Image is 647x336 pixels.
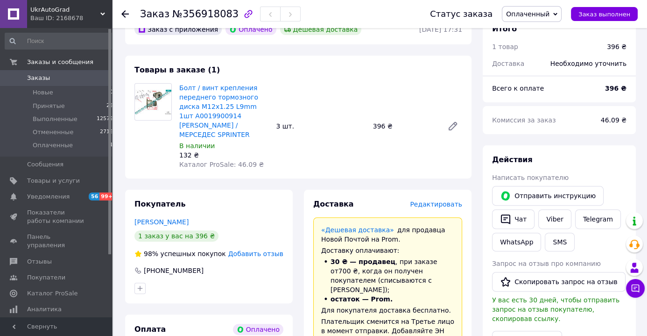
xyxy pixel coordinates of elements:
a: WhatsApp [492,233,541,251]
div: 1 заказ у вас на 396 ₴ [134,230,218,242]
span: Заказы и сообщения [27,58,93,66]
span: Заказ выполнен [578,11,630,18]
button: Чат с покупателем [626,279,645,298]
span: Доставка [313,200,354,208]
span: Сообщения [27,160,63,169]
span: №356918083 [172,8,239,20]
span: 25 [106,102,113,110]
span: У вас есть 30 дней, чтобы отправить запрос на отзыв покупателю, скопировав ссылку. [492,296,619,322]
span: Покупатель [134,200,185,208]
span: Новые [33,88,53,97]
span: Итого [492,24,517,33]
span: Покупатели [27,273,65,282]
div: Ваш ID: 2168678 [30,14,112,22]
div: Статус заказа [430,9,492,19]
div: успешных покупок [134,249,226,258]
div: Доставку оплачивают: [321,246,454,255]
span: Заказ [140,8,169,20]
span: Отмененные [33,128,73,136]
div: 396 ₴ [607,42,626,51]
div: Дешевая доставка [280,24,362,35]
input: Поиск [5,33,114,50]
div: Для покупателя доставка бесплатно. [321,306,454,315]
span: Принятые [33,102,65,110]
span: 1 товар [492,43,518,50]
a: Болт / винт крепления переднего тормозного диска M12x1.25 L9mm 1шт A0019900914 [PERSON_NAME] / МЕ... [179,84,258,138]
a: Viber [538,209,571,229]
div: 132 ₴ [179,150,268,160]
span: 1 [110,141,113,150]
span: Заказы [27,74,50,82]
img: Болт / винт крепления переднего тормозного диска M12x1.25 L9mm 1шт A0019900914 Mercedes / МЕРСЕДЕ... [135,90,171,114]
button: Заказ выполнен [571,7,638,21]
button: Чат [492,209,534,229]
time: [DATE] 17:31 [419,26,462,33]
span: Комиссия за заказ [492,116,556,124]
span: 99+ [99,193,115,200]
span: Товары в заказе (1) [134,65,220,74]
a: «Дешевая доставка» [321,226,394,234]
b: 396 ₴ [605,85,626,92]
span: Каталог ProSale: 46.09 ₴ [179,161,264,168]
span: Каталог ProSale [27,289,77,298]
span: Уведомления [27,193,70,201]
span: В наличии [179,142,215,150]
span: 30 ₴ — продавец [331,258,395,265]
li: , при заказе от 700 ₴ , когда он получен покупателем (списываются с [PERSON_NAME]); [321,257,454,294]
a: [PERSON_NAME] [134,218,189,226]
span: Доставка [492,60,524,67]
span: остаток — Prom. [331,295,393,303]
span: Товары и услуги [27,177,80,185]
button: SMS [545,233,575,251]
span: 2716 [100,128,113,136]
a: Редактировать [443,117,462,136]
span: 0 [110,88,113,97]
span: 46.09 ₴ [601,116,626,124]
span: Отзывы [27,257,52,266]
span: Аналитика [27,305,62,314]
div: 3 шт. [272,120,369,133]
span: Оплаченный [506,10,549,18]
div: [PHONE_NUMBER] [143,266,204,275]
span: Всего к оплате [492,85,544,92]
span: Редактировать [410,200,462,208]
span: Действия [492,155,533,164]
span: Показатели работы компании [27,208,86,225]
div: 396 ₴ [369,120,440,133]
span: Оплаченные [33,141,73,150]
div: Вернуться назад [121,9,129,19]
span: Оплата [134,325,166,334]
div: Оплачено [233,324,283,335]
div: Заказ с приложения [134,24,222,35]
span: 12579 [97,115,113,123]
span: 56 [89,193,99,200]
span: 98% [144,250,158,257]
span: Панель управления [27,233,86,250]
button: Отправить инструкцию [492,186,604,206]
button: Скопировать запрос на отзыв [492,272,626,292]
div: Оплачено [225,24,276,35]
a: Telegram [575,209,621,229]
span: Написать покупателю [492,174,569,181]
span: Выполненные [33,115,77,123]
span: Запрос на отзыв про компанию [492,260,601,267]
span: Добавить отзыв [228,250,283,257]
div: Необходимо уточнить [545,53,632,74]
span: UkrAutoGrad [30,6,100,14]
div: для продавца Новой Почтой на Prom. [321,225,454,244]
